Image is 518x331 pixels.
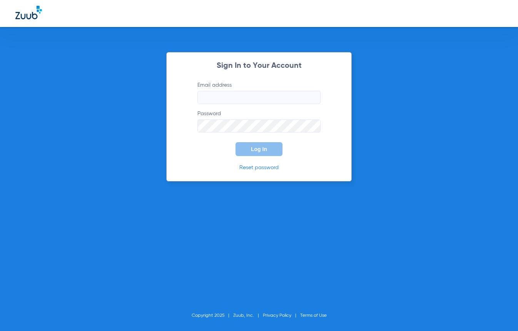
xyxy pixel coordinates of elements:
img: Zuub Logo [15,6,42,19]
label: Email address [197,81,321,104]
li: Copyright 2025 [192,312,233,319]
input: Password [197,119,321,133]
a: Reset password [239,165,279,170]
button: Log In [236,142,282,156]
h2: Sign In to Your Account [186,62,332,70]
span: Log In [251,146,267,152]
label: Password [197,110,321,133]
a: Terms of Use [300,313,327,318]
li: Zuub, Inc. [233,312,263,319]
a: Privacy Policy [263,313,291,318]
input: Email address [197,91,321,104]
